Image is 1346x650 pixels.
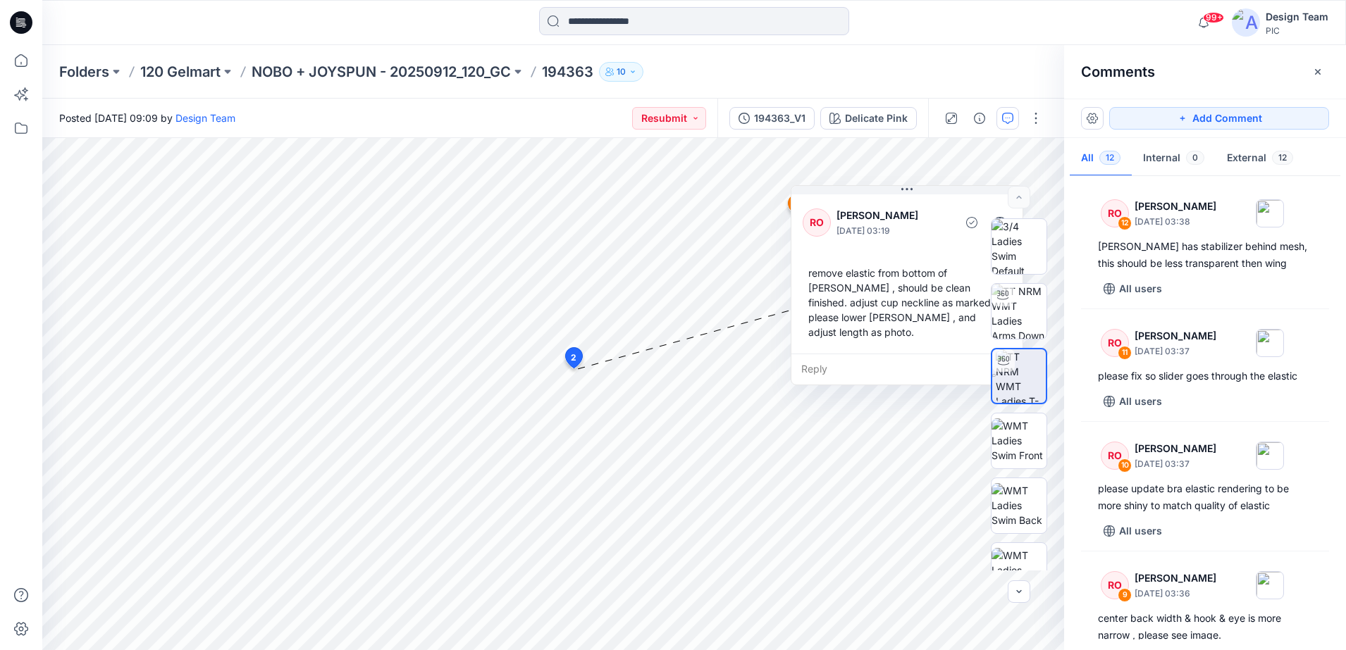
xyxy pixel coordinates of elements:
[1272,151,1293,165] span: 12
[1135,198,1216,215] p: [PERSON_NAME]
[968,107,991,130] button: Details
[1109,107,1329,130] button: Add Comment
[1070,141,1132,177] button: All
[1266,25,1328,36] div: PIC
[803,208,831,237] div: RO
[992,284,1046,339] img: TT NRM WMT Ladies Arms Down
[1098,277,1168,300] button: All users
[1118,458,1132,473] div: 10
[1203,12,1224,23] span: 99+
[1098,520,1168,542] button: All users
[791,354,1023,385] div: Reply
[1119,280,1162,297] p: All users
[1135,587,1216,601] p: [DATE] 03:36
[1081,63,1155,80] h2: Comments
[617,64,626,80] p: 10
[1266,8,1328,25] div: Design Team
[1101,442,1129,470] div: RO
[1098,238,1312,272] div: [PERSON_NAME] has stabilizer behind mesh, this should be less transparent then wing
[1135,327,1216,344] p: [PERSON_NAME]
[59,111,235,125] span: Posted [DATE] 09:09 by
[1135,570,1216,587] p: [PERSON_NAME]
[992,483,1046,527] img: WMT Ladies Swim Back
[1098,368,1312,385] div: please fix so slider goes through the elastic
[992,418,1046,463] img: WMT Ladies Swim Front
[1098,390,1168,413] button: All users
[1098,610,1312,644] div: center back width & hook & eye is more narrow , please see image.
[1118,588,1132,602] div: 9
[1135,344,1216,358] p: [DATE] 03:37
[754,111,805,126] div: 194363_V1
[1118,346,1132,360] div: 11
[1135,457,1216,471] p: [DATE] 03:37
[1135,215,1216,229] p: [DATE] 03:38
[599,62,643,82] button: 10
[1186,151,1204,165] span: 0
[1098,480,1312,514] div: please update bra elastic rendering to be more shiny to match quality of elastic
[1101,329,1129,357] div: RO
[571,351,576,364] span: 2
[1216,141,1304,177] button: External
[1232,8,1260,37] img: avatar
[1119,393,1162,410] p: All users
[1135,440,1216,457] p: [PERSON_NAME]
[175,112,235,124] a: Design Team
[729,107,815,130] button: 194363_V1
[542,62,593,82] p: 194363
[836,207,951,224] p: [PERSON_NAME]
[1119,523,1162,539] p: All users
[836,224,951,238] p: [DATE] 03:19
[1118,216,1132,230] div: 12
[996,349,1046,403] img: TT NRM WMT Ladies T-Pose
[140,62,221,82] a: 120 Gelmart
[820,107,917,130] button: Delicate Pink
[992,219,1046,274] img: 3/4 Ladies Swim Default
[1101,199,1129,227] div: RO
[803,260,1011,345] div: remove elastic from bottom of [PERSON_NAME] , should be clean finished. adjust cup neckline as ma...
[1101,571,1129,599] div: RO
[1132,141,1216,177] button: Internal
[845,111,908,126] div: Delicate Pink
[1099,151,1120,165] span: 12
[59,62,109,82] a: Folders
[992,548,1046,592] img: WMT Ladies Swim Left
[252,62,511,82] a: NOBO + JOYSPUN - 20250912_120_GC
